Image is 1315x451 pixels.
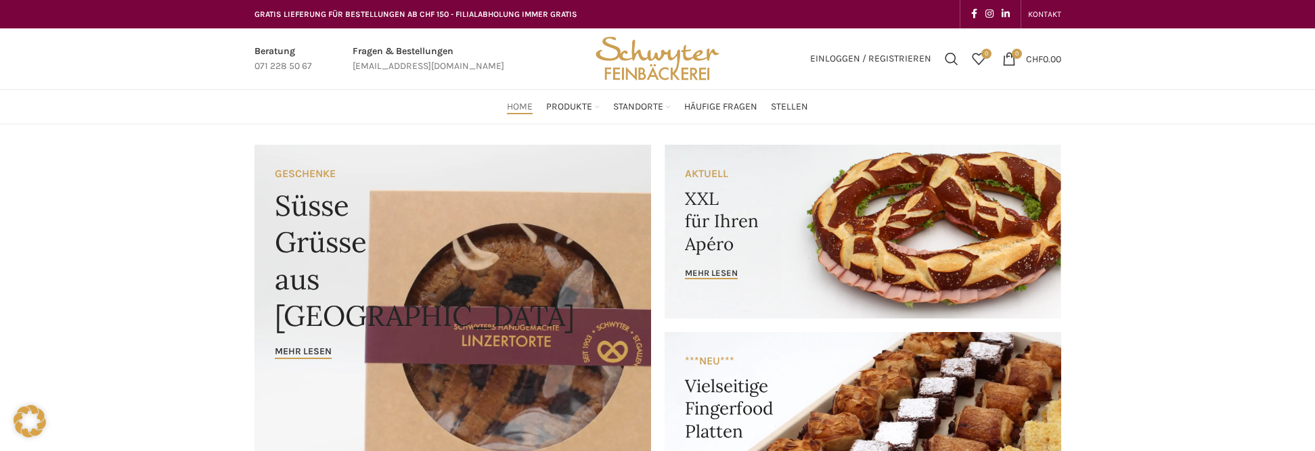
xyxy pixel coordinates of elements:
[507,93,533,120] a: Home
[771,101,808,114] span: Stellen
[353,44,504,74] a: Infobox link
[1012,49,1022,59] span: 0
[507,101,533,114] span: Home
[591,52,723,64] a: Site logo
[771,93,808,120] a: Stellen
[665,145,1061,318] a: Banner link
[1021,1,1068,28] div: Secondary navigation
[254,44,312,74] a: Infobox link
[967,5,981,24] a: Facebook social link
[965,45,992,72] div: Meine Wunschliste
[996,45,1068,72] a: 0 CHF0.00
[613,101,663,114] span: Standorte
[684,101,757,114] span: Häufige Fragen
[254,9,577,19] span: GRATIS LIEFERUNG FÜR BESTELLUNGEN AB CHF 150 - FILIALABHOLUNG IMMER GRATIS
[546,101,592,114] span: Produkte
[1026,53,1061,64] bdi: 0.00
[810,54,931,64] span: Einloggen / Registrieren
[248,93,1068,120] div: Main navigation
[546,93,600,120] a: Produkte
[803,45,938,72] a: Einloggen / Registrieren
[1026,53,1043,64] span: CHF
[981,49,991,59] span: 0
[591,28,723,89] img: Bäckerei Schwyter
[1028,1,1061,28] a: KONTAKT
[684,93,757,120] a: Häufige Fragen
[1028,9,1061,19] span: KONTAKT
[998,5,1014,24] a: Linkedin social link
[938,45,965,72] a: Suchen
[613,93,671,120] a: Standorte
[981,5,998,24] a: Instagram social link
[965,45,992,72] a: 0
